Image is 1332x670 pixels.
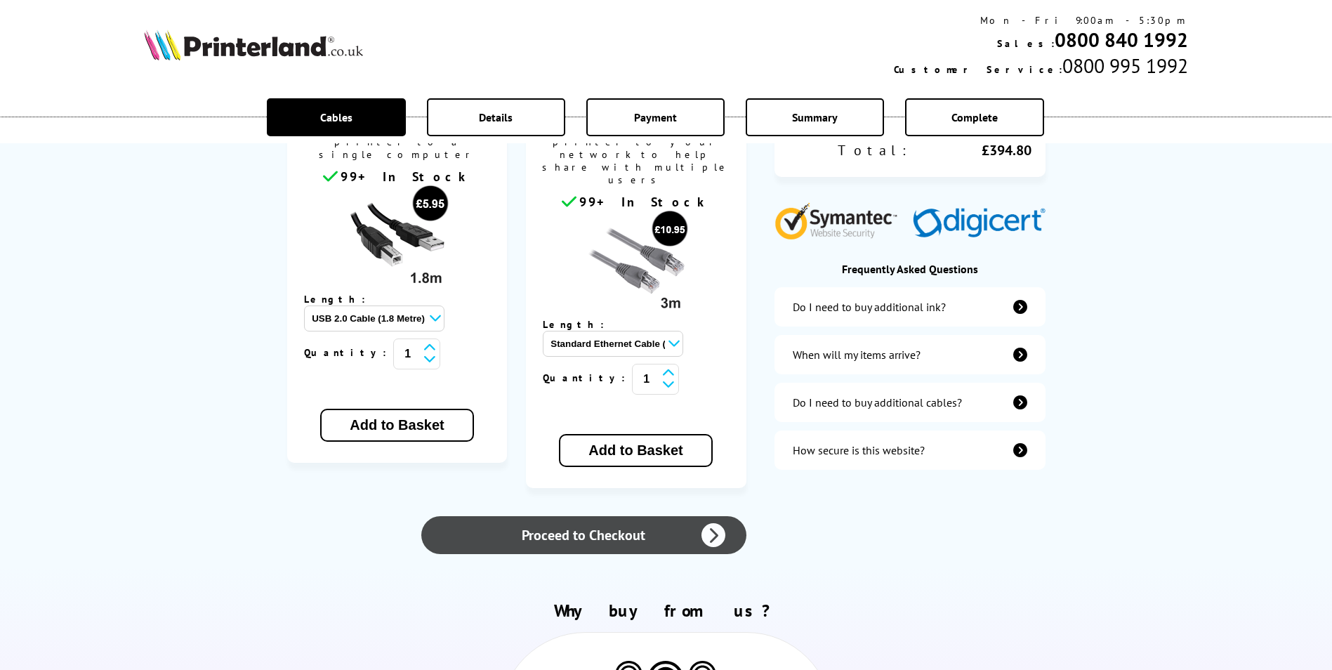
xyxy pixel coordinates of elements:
a: additional-cables [774,383,1046,422]
div: When will my items arrive? [793,348,921,362]
span: Summary [792,110,838,124]
span: Details [479,110,513,124]
a: items-arrive [774,335,1046,374]
div: Total: [789,141,910,159]
span: Customer Service: [894,63,1062,76]
div: Mon - Fri 9:00am - 5:30pm [894,14,1188,27]
span: Payment [634,110,677,124]
a: Proceed to Checkout [421,516,746,554]
img: Printerland Logo [144,29,363,60]
span: Length: [543,318,618,331]
span: Connects your printer to a single computer [294,119,501,168]
div: Do I need to buy additional ink? [793,300,946,314]
img: Digicert [913,208,1046,239]
span: Quantity: [543,372,632,384]
img: Ethernet cable [583,210,689,315]
span: Connects your printer to your network to help share with multiple users [533,119,739,193]
h2: Why buy from us? [144,600,1187,622]
a: secure-website [774,431,1046,470]
div: How secure is this website? [793,443,925,457]
button: Add to Basket [320,409,473,442]
span: 99+ In Stock [579,194,710,210]
img: usb cable [344,185,449,290]
span: Sales: [997,37,1055,50]
span: 99+ In Stock [341,169,471,185]
a: additional-ink [774,287,1046,327]
span: 0800 995 1992 [1062,53,1188,79]
span: Complete [951,110,998,124]
button: Add to Basket [559,434,712,467]
img: Symantec Website Security [774,199,907,239]
a: 0800 840 1992 [1055,27,1188,53]
span: Quantity: [304,346,393,359]
span: Cables [320,110,352,124]
div: Frequently Asked Questions [774,262,1046,276]
div: Do I need to buy additional cables? [793,395,962,409]
div: £394.80 [910,141,1031,159]
span: Length: [304,293,379,306]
